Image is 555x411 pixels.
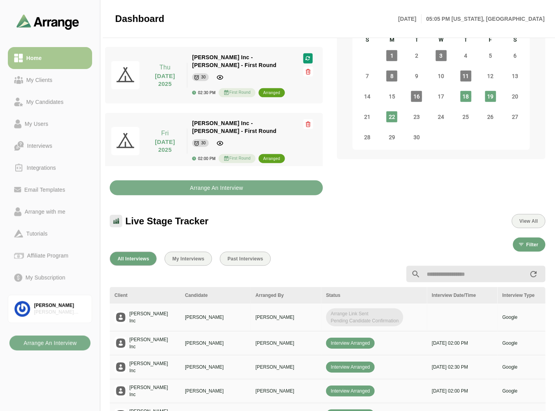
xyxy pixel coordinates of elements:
[432,387,493,395] p: [DATE] 02:00 PM
[512,214,546,228] button: View All
[256,364,317,371] p: [PERSON_NAME]
[115,13,164,25] span: Dashboard
[461,71,472,82] span: Thursday, September 11, 2025
[8,245,92,267] a: Affiliate Program
[148,63,183,72] p: Thu
[129,360,176,374] p: [PERSON_NAME] Inc
[114,292,176,299] div: Client
[8,295,92,323] a: [PERSON_NAME][PERSON_NAME] Associates
[111,127,140,155] img: pwa-512x512.png
[478,35,503,45] div: F
[436,71,447,82] span: Wednesday, September 10, 2025
[8,179,92,201] a: Email Templates
[111,61,140,89] img: pwa-512x512.png
[362,71,373,82] span: Sunday, September 7, 2025
[362,132,373,143] span: Sunday, September 28, 2025
[185,314,246,321] p: [PERSON_NAME]
[411,91,422,102] span: Tuesday, September 16, 2025
[220,252,271,266] button: Past Interviews
[461,91,472,102] span: Thursday, September 18, 2025
[219,88,255,97] div: First Round
[461,50,472,61] span: Thursday, September 4, 2025
[526,242,539,247] span: Filter
[519,218,538,224] span: View All
[485,111,496,122] span: Friday, September 26, 2025
[185,364,246,371] p: [PERSON_NAME]
[256,292,317,299] div: Arranged By
[22,207,69,216] div: Arrange with me
[172,256,205,262] span: My Interviews
[192,156,216,161] div: 02:00 PM
[192,54,276,68] span: [PERSON_NAME] Inc - [PERSON_NAME] - First Round
[34,302,85,309] div: [PERSON_NAME]
[453,35,478,45] div: T
[8,223,92,245] a: Tutorials
[326,338,375,349] span: Interview Arranged
[148,72,183,88] p: [DATE] 2025
[114,361,127,373] img: placeholder logo
[411,71,422,82] span: Tuesday, September 9, 2025
[24,163,59,173] div: Integrations
[485,91,496,102] span: Friday, September 19, 2025
[411,111,422,122] span: Tuesday, September 23, 2025
[114,311,127,324] img: placeholder logo
[256,314,317,321] p: [PERSON_NAME]
[386,71,397,82] span: Monday, September 8, 2025
[23,75,56,85] div: My Clients
[432,340,493,347] p: [DATE] 02:00 PM
[485,71,496,82] span: Friday, September 12, 2025
[422,14,545,24] p: 05:05 PM [US_STATE], [GEOGRAPHIC_DATA]
[326,386,375,396] span: Interview Arranged
[125,215,209,227] span: Live Stage Tracker
[192,120,276,134] span: [PERSON_NAME] Inc - [PERSON_NAME] - First Round
[386,111,397,122] span: Monday, September 22, 2025
[529,269,539,279] i: appended action
[148,129,183,138] p: Fri
[185,292,246,299] div: Candidate
[9,336,91,351] button: Arrange An Interview
[8,135,92,157] a: Interviews
[16,14,79,29] img: arrangeai-name-small-logo.4d2b8aee.svg
[8,201,92,223] a: Arrange with me
[8,113,92,135] a: My Users
[436,91,447,102] span: Wednesday, September 17, 2025
[8,91,92,113] a: My Candidates
[510,50,521,61] span: Saturday, September 6, 2025
[436,50,447,61] span: Wednesday, September 3, 2025
[185,387,246,395] p: [PERSON_NAME]
[110,252,157,266] button: All Interviews
[429,35,454,45] div: W
[227,256,263,262] span: Past Interviews
[21,185,68,195] div: Email Templates
[8,267,92,289] a: My Subscription
[461,111,472,122] span: Thursday, September 25, 2025
[510,91,521,102] span: Saturday, September 20, 2025
[24,141,55,151] div: Interviews
[34,309,85,316] div: [PERSON_NAME] Associates
[129,336,176,350] p: [PERSON_NAME] Inc
[485,50,496,61] span: Friday, September 5, 2025
[411,50,422,61] span: Tuesday, September 2, 2025
[362,91,373,102] span: Sunday, September 14, 2025
[386,132,397,143] span: Monday, September 29, 2025
[362,111,373,122] span: Sunday, September 21, 2025
[436,111,447,122] span: Wednesday, September 24, 2025
[386,91,397,102] span: Monday, September 15, 2025
[8,157,92,179] a: Integrations
[201,73,206,81] div: 30
[219,154,255,163] div: First Round
[513,238,546,252] button: Filter
[263,89,280,97] div: arranged
[165,252,212,266] button: My Interviews
[326,308,403,326] span: Arrange Link Sent Pending Candidate Confirmation
[404,35,429,45] div: T
[355,35,380,45] div: S
[23,229,51,238] div: Tutorials
[398,14,421,24] p: [DATE]
[23,97,67,107] div: My Candidates
[380,35,404,45] div: M
[411,132,422,143] span: Tuesday, September 30, 2025
[263,155,280,163] div: arranged
[190,180,243,195] b: Arrange An Interview
[114,337,127,349] img: placeholder logo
